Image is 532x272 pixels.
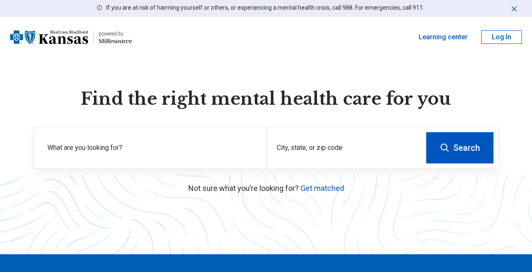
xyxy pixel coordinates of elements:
a: Learning center [419,32,468,42]
button: Dismiss [510,3,518,14]
button: Search [426,132,493,163]
h1: Find the right mental health care for you [33,88,499,110]
label: What are you looking for? [47,143,256,153]
a: Blue Cross Blue Shield Kansaspowered by [10,27,132,47]
p: Not sure what you’re looking for? [33,182,499,194]
button: Log In [481,30,522,44]
div: powered by [99,30,132,38]
p: If you are at risk of harming yourself or others, or experiencing a mental health crisis, call 98... [106,3,424,12]
img: Blue Cross Blue Shield Kansas [10,27,88,47]
a: Get matched [300,184,344,193]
